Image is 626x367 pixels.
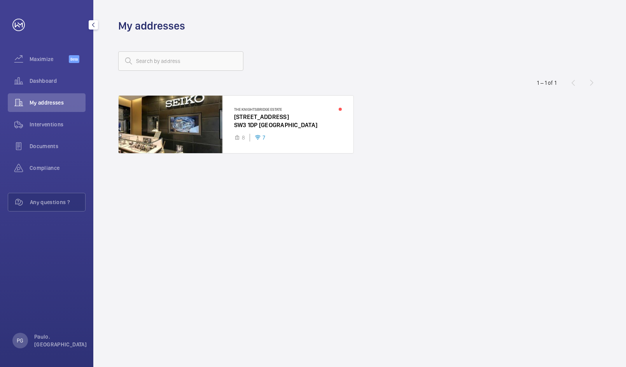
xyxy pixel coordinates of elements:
span: My addresses [30,99,86,107]
p: PG [17,337,23,344]
h1: My addresses [118,19,185,33]
span: Dashboard [30,77,86,85]
span: Maximize [30,55,69,63]
span: Beta [69,55,79,63]
span: Documents [30,142,86,150]
div: 1 – 1 of 1 [537,79,556,87]
input: Search by address [118,51,243,71]
p: Paulo. [GEOGRAPHIC_DATA] [34,333,87,348]
span: Compliance [30,164,86,172]
span: Any questions ? [30,198,85,206]
span: Interventions [30,121,86,128]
